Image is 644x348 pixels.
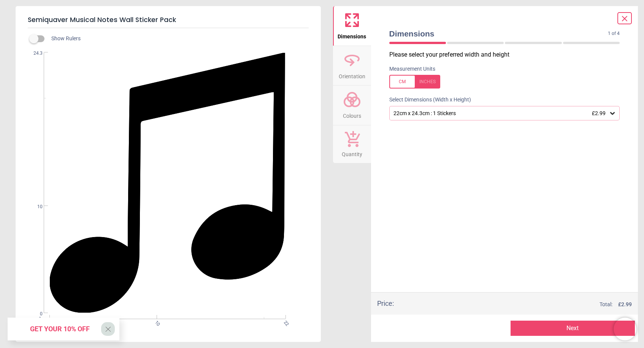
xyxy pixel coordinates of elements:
div: Total: [405,301,632,308]
span: Dimensions [389,28,608,39]
span: 1 of 4 [608,30,620,37]
div: Price : [377,299,394,308]
div: Show Rulers [34,34,321,43]
button: Dimensions [333,6,371,46]
button: Orientation [333,46,371,85]
label: Select Dimensions (Width x Height) [383,96,471,104]
span: £2.99 [592,110,606,116]
span: 10 [153,320,158,324]
span: 2.99 [621,301,632,307]
span: Colours [343,109,361,120]
label: Measurement Units [389,65,435,73]
span: 10 [28,204,43,210]
span: £ [618,301,632,308]
span: 24.3 [28,50,43,57]
span: Quantity [342,147,362,158]
iframe: Brevo live chat [614,318,636,340]
span: Dimensions [338,29,366,41]
button: Next [511,321,635,336]
button: Quantity [333,125,371,163]
span: 0 [28,311,43,317]
div: 22cm x 24.3cm : 1 Stickers [393,110,609,117]
span: Orientation [339,69,365,81]
span: 22 [282,320,287,324]
h5: Semiquaver Musical Notes Wall Sticker Pack [28,12,309,28]
button: Colours [333,85,371,125]
p: Please select your preferred width and height [389,51,626,59]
